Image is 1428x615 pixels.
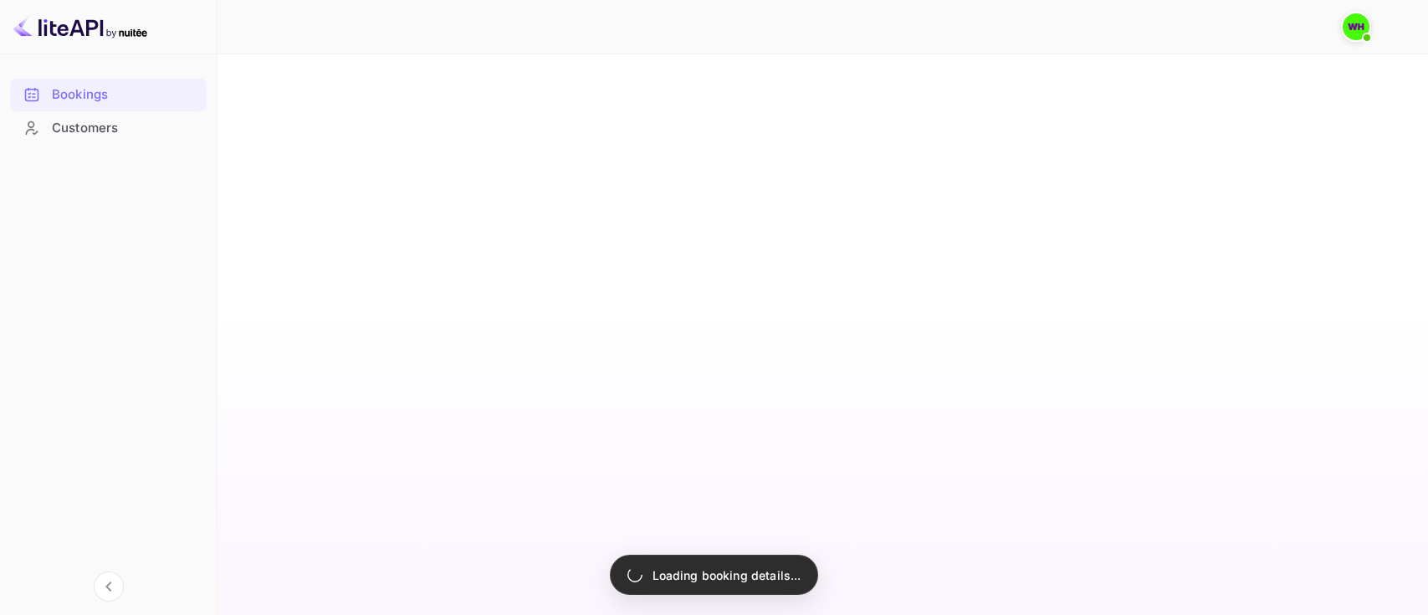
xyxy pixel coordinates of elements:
[10,112,207,143] a: Customers
[1343,13,1369,40] img: walid harrass
[653,566,801,584] p: Loading booking details...
[94,571,124,602] button: Collapse navigation
[10,79,207,110] a: Bookings
[52,119,198,138] div: Customers
[10,112,207,145] div: Customers
[10,79,207,111] div: Bookings
[13,13,147,40] img: LiteAPI logo
[52,85,198,105] div: Bookings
